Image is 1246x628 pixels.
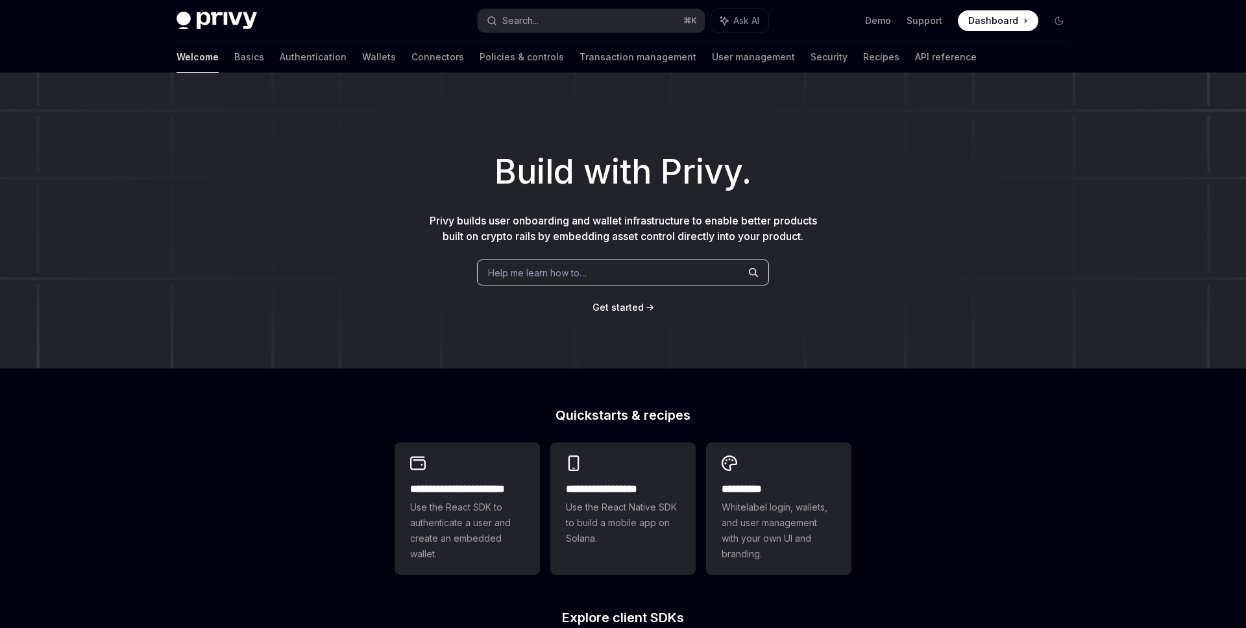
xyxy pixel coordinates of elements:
a: User management [712,42,795,73]
div: Search... [502,13,539,29]
a: **** **** **** ***Use the React Native SDK to build a mobile app on Solana. [550,442,696,575]
a: Demo [865,14,891,27]
span: Get started [592,302,644,313]
span: Use the React SDK to authenticate a user and create an embedded wallet. [410,500,524,562]
a: Authentication [280,42,347,73]
a: Basics [234,42,264,73]
span: Dashboard [968,14,1018,27]
span: Use the React Native SDK to build a mobile app on Solana. [566,500,680,546]
a: Transaction management [580,42,696,73]
span: Help me learn how to… [488,266,587,280]
h2: Explore client SDKs [395,611,851,624]
h1: Build with Privy. [21,147,1225,197]
a: Get started [592,301,644,314]
img: dark logo [177,12,257,30]
span: Privy builds user onboarding and wallet infrastructure to enable better products built on crypto ... [430,214,817,243]
a: Policies & controls [480,42,564,73]
a: Support [907,14,942,27]
a: **** *****Whitelabel login, wallets, and user management with your own UI and branding. [706,442,851,575]
span: Ask AI [733,14,759,27]
a: Welcome [177,42,219,73]
button: Ask AI [711,9,768,32]
a: Connectors [411,42,464,73]
button: Toggle dark mode [1049,10,1069,31]
button: Search...⌘K [478,9,705,32]
h2: Quickstarts & recipes [395,409,851,422]
span: ⌘ K [683,16,697,26]
a: Dashboard [958,10,1038,31]
a: Security [811,42,848,73]
span: Whitelabel login, wallets, and user management with your own UI and branding. [722,500,836,562]
a: Recipes [863,42,899,73]
a: Wallets [362,42,396,73]
a: API reference [915,42,977,73]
